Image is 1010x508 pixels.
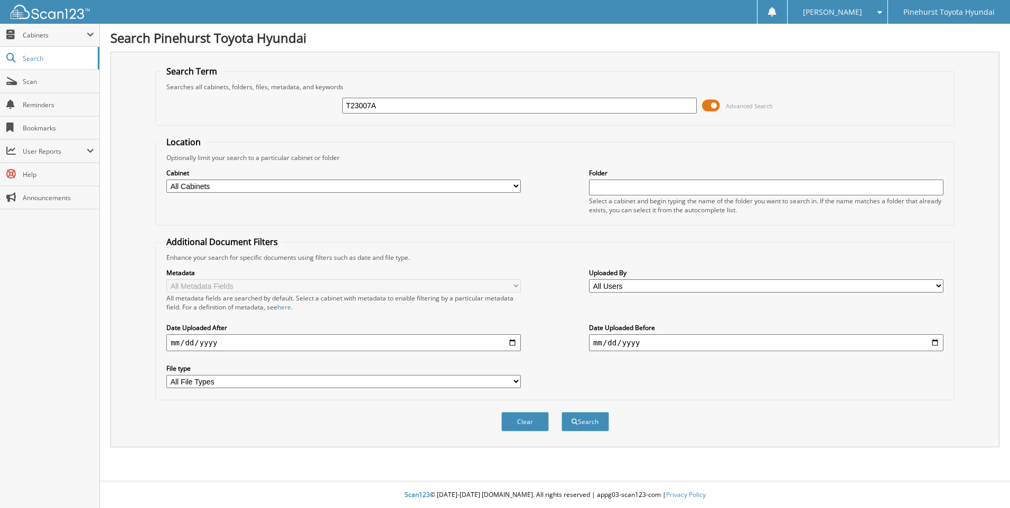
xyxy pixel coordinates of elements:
[589,323,943,332] label: Date Uploaded Before
[803,9,862,15] span: [PERSON_NAME]
[161,153,949,162] div: Optionally limit your search to a particular cabinet or folder
[23,77,94,86] span: Scan
[166,323,521,332] label: Date Uploaded After
[726,102,773,110] span: Advanced Search
[589,168,943,177] label: Folder
[23,193,94,202] span: Announcements
[23,54,92,63] span: Search
[161,65,222,77] legend: Search Term
[161,253,949,262] div: Enhance your search for specific documents using filters such as date and file type.
[277,303,291,312] a: here
[666,490,706,499] a: Privacy Policy
[166,168,521,177] label: Cabinet
[405,490,430,499] span: Scan123
[23,100,94,109] span: Reminders
[161,82,949,91] div: Searches all cabinets, folders, files, metadata, and keywords
[23,170,94,179] span: Help
[166,294,521,312] div: All metadata fields are searched by default. Select a cabinet with metadata to enable filtering b...
[100,482,1010,508] div: © [DATE]-[DATE] [DOMAIN_NAME]. All rights reserved | appg03-scan123-com |
[23,124,94,133] span: Bookmarks
[110,29,999,46] h1: Search Pinehurst Toyota Hyundai
[11,5,90,19] img: scan123-logo-white.svg
[501,412,549,431] button: Clear
[957,457,1010,508] iframe: Chat Widget
[562,412,609,431] button: Search
[589,196,943,214] div: Select a cabinet and begin typing the name of the folder you want to search in. If the name match...
[23,31,87,40] span: Cabinets
[166,364,521,373] label: File type
[589,334,943,351] input: end
[161,136,206,148] legend: Location
[161,236,283,248] legend: Additional Document Filters
[166,268,521,277] label: Metadata
[166,334,521,351] input: start
[23,147,87,156] span: User Reports
[903,9,995,15] span: Pinehurst Toyota Hyundai
[589,268,943,277] label: Uploaded By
